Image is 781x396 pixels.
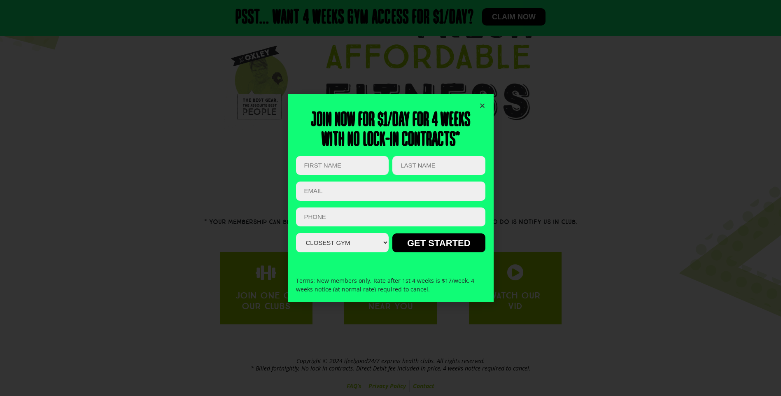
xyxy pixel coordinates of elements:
div: Terms: New members only, Rate after 1st 4 weeks is $17/week. 4 weeks notice (at normal rate) requ... [296,268,485,302]
input: LAST NAME [392,156,485,175]
h2: Join now for $1/day for 4 weeks With no lock-in contracts* [296,111,485,150]
input: PHONE [296,207,485,227]
input: GET STARTED [392,233,485,252]
input: FIRST NAME [296,156,389,175]
a: Close [479,102,485,109]
input: Email [296,182,485,201]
